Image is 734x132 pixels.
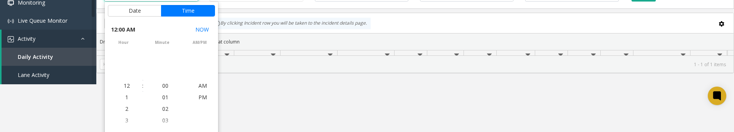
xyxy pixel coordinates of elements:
span: 2 [125,105,128,112]
a: Daily Activity [2,48,96,66]
span: 12 [124,82,130,89]
span: 3 [125,117,128,124]
span: Live Queue Monitor [18,17,67,24]
span: 02 [162,105,168,112]
a: Queue Filter Menu [452,50,462,61]
img: 'icon' [8,18,14,24]
a: Lane Activity [2,66,96,84]
span: hour [105,40,142,45]
div: Drag a column header and drop it here to group by that column [97,35,734,48]
a: Location Filter Menu [268,50,279,61]
kendo-pager-info: 1 - 1 of 1 items [156,61,726,68]
a: Lot Filter Menu [222,50,232,61]
a: Parker Filter Menu [715,50,725,61]
span: Lane Activity [18,71,49,79]
button: Time tab [161,5,215,17]
span: AM [198,82,207,89]
a: Dur Filter Menu [484,50,495,61]
span: Activity [18,35,35,42]
a: Issue Filter Menu [382,50,393,61]
span: 03 [162,117,168,124]
div: Data table [97,50,734,55]
a: Agent Filter Menu [678,50,689,61]
a: Rec. Filter Menu [588,50,599,61]
span: PM [198,94,207,101]
div: By clicking Incident row you will be taken to the incident details page. [210,18,371,29]
div: : [142,82,143,90]
span: 00 [162,82,168,89]
span: 12:00 AM [111,24,135,35]
button: Select now [192,23,212,37]
a: Vend Filter Menu [415,50,425,61]
a: Total Filter Menu [556,50,566,61]
img: 'icon' [8,36,14,42]
button: Date tab [108,5,161,17]
span: Daily Activity [18,53,53,60]
a: Activity [2,30,96,48]
span: 01 [162,94,168,101]
a: Lane Filter Menu [325,50,336,61]
span: minute [143,40,181,45]
span: AM/PM [181,40,218,45]
a: Video Filter Menu [621,50,632,61]
span: 1 [125,94,128,101]
a: Wrapup Filter Menu [523,50,533,61]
